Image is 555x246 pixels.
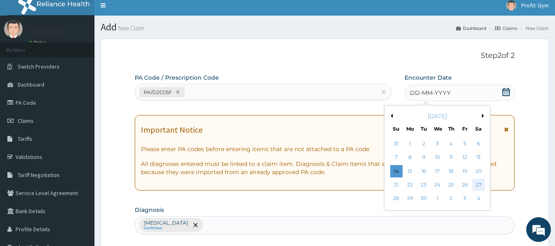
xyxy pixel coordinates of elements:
[135,74,219,82] label: PA Code / Prescription Code
[404,138,416,150] div: Choose Monday, September 1st, 2025
[472,152,485,164] div: Choose Saturday, September 13th, 2025
[390,152,403,164] div: Choose Sunday, September 7th, 2025
[445,193,457,205] div: Choose Thursday, October 2nd, 2025
[418,179,430,191] div: Choose Tuesday, September 23rd, 2025
[418,138,430,150] div: Choose Tuesday, September 2nd, 2025
[390,179,403,191] div: Choose Sunday, September 21st, 2025
[48,72,113,155] span: We're online!
[521,2,549,9] span: Profit: Gym
[29,28,64,36] p: Profit: Gym
[43,46,138,57] div: Chat with us now
[461,125,468,132] div: Fr
[4,20,23,38] img: User Image
[445,138,457,150] div: Choose Thursday, September 4th, 2025
[472,165,485,177] div: Choose Saturday, September 20th, 2025
[18,117,34,124] span: Claims
[418,165,430,177] div: Choose Tuesday, September 16th, 2025
[18,63,60,70] span: Switch Providers
[405,74,452,82] label: Encounter Date
[15,41,33,62] img: d_794563401_company_1708531726252_794563401
[448,125,455,132] div: Th
[404,165,416,177] div: Choose Monday, September 15th, 2025
[418,152,430,164] div: Choose Tuesday, September 9th, 2025
[431,165,444,177] div: Choose Wednesday, September 17th, 2025
[431,138,444,150] div: Choose Wednesday, September 3rd, 2025
[445,179,457,191] div: Choose Thursday, September 25th, 2025
[456,25,486,32] a: Dashboard
[475,125,482,132] div: Sa
[472,138,485,150] div: Choose Saturday, September 6th, 2025
[434,125,441,132] div: We
[482,114,486,118] button: Next Month
[390,138,403,150] div: Choose Sunday, August 31st, 2025
[389,137,485,206] div: month 2025-09
[141,87,173,97] div: PA/D2CC6F
[29,40,48,46] a: Online
[458,165,471,177] div: Choose Friday, September 19th, 2025
[18,81,44,88] span: Dashboard
[101,22,549,32] h1: Add
[141,125,203,134] h1: Important Notice
[388,112,487,120] div: [DATE]
[141,145,509,153] p: Please enter PA codes before entering items that are not attached to a PA code
[406,125,413,132] div: Mo
[418,193,430,205] div: Choose Tuesday, September 30th, 2025
[390,165,403,177] div: Choose Sunday, September 14th, 2025
[458,152,471,164] div: Choose Friday, September 12th, 2025
[472,179,485,191] div: Choose Saturday, September 27th, 2025
[390,193,403,205] div: Choose Sunday, September 28th, 2025
[404,193,416,205] div: Choose Monday, September 29th, 2025
[4,161,157,190] textarea: Type your message and hit 'Enter'
[431,152,444,164] div: Choose Wednesday, September 10th, 2025
[472,193,485,205] div: Choose Saturday, October 4th, 2025
[506,0,516,11] img: User Image
[431,179,444,191] div: Choose Wednesday, September 24th, 2025
[445,165,457,177] div: Choose Thursday, September 18th, 2025
[18,171,60,179] span: Tariff Negotiation
[495,25,517,32] a: Claims
[445,152,457,164] div: Choose Thursday, September 11th, 2025
[458,138,471,150] div: Choose Friday, September 5th, 2025
[135,206,164,214] label: Diagnosis
[404,179,416,191] div: Choose Monday, September 22nd, 2025
[420,125,427,132] div: Tu
[117,25,144,31] small: New Claim
[431,193,444,205] div: Choose Wednesday, October 1st, 2025
[135,4,154,24] div: Minimize live chat window
[141,160,509,176] p: All diagnoses entered must be linked to a claim item. Diagnosis & Claim Items that are visible bu...
[389,114,393,118] button: Previous Month
[135,51,515,60] p: Step 2 of 2
[458,179,471,191] div: Choose Friday, September 26th, 2025
[393,125,400,132] div: Su
[518,25,549,32] li: New Claim
[404,152,416,164] div: Choose Monday, September 8th, 2025
[18,135,32,143] span: Tariffs
[458,193,471,205] div: Choose Friday, October 3rd, 2025
[410,89,451,97] span: DD-MM-YYYY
